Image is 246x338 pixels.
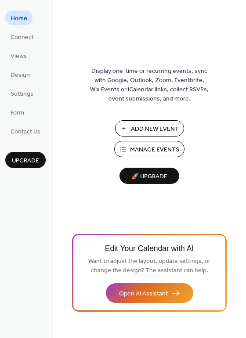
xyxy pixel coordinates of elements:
[105,242,194,255] span: Edit Your Calendar with AI
[5,86,39,101] a: Settings
[5,67,35,82] a: Design
[119,168,179,184] button: 🚀 Upgrade
[5,152,46,168] button: Upgrade
[5,105,29,119] a: Form
[11,52,27,61] span: Views
[5,124,46,138] a: Contact Us
[12,156,39,165] span: Upgrade
[131,125,179,134] span: Add New Event
[115,120,184,137] button: Add New Event
[125,171,174,183] span: 🚀 Upgrade
[88,255,210,277] span: Want to adjust the layout, update settings, or change the design? The assistant can help.
[11,33,34,42] span: Connect
[11,127,40,137] span: Contact Us
[11,14,27,23] span: Home
[114,141,184,157] button: Manage Events
[5,11,33,25] a: Home
[130,145,179,155] span: Manage Events
[5,29,39,44] a: Connect
[90,67,209,104] span: Display one-time or recurring events, sync with Google, Outlook, Zoom, Eventbrite, Wix Events or ...
[11,108,24,118] span: Form
[119,289,168,298] span: Open AI Assistant
[11,90,33,99] span: Settings
[5,48,32,63] a: Views
[106,283,193,303] button: Open AI Assistant
[11,71,30,80] span: Design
